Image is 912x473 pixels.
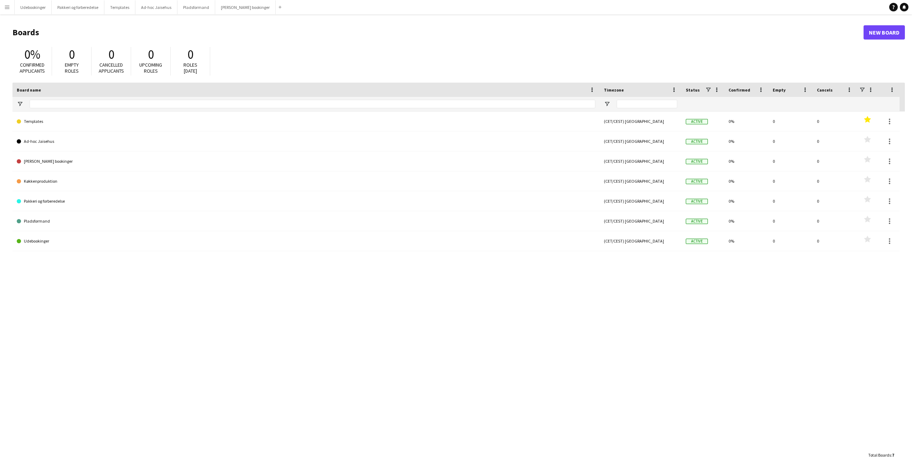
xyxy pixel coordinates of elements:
span: Active [686,239,708,244]
div: 0% [724,211,768,231]
button: Udebookinger [15,0,52,14]
div: (CET/CEST) [GEOGRAPHIC_DATA] [600,231,682,251]
div: 0 [768,171,813,191]
input: Timezone Filter Input [617,100,677,108]
div: 0 [768,111,813,131]
a: [PERSON_NAME] bookinger [17,151,595,171]
span: 0% [24,47,40,62]
div: 0 [768,151,813,171]
span: 0 [187,47,193,62]
div: 0% [724,151,768,171]
span: 0 [108,47,114,62]
span: 0 [148,47,154,62]
div: 0 [813,131,857,151]
span: Total Boards [868,452,891,458]
input: Board name Filter Input [30,100,595,108]
span: Empty [773,87,786,93]
span: Active [686,139,708,144]
a: Udebookinger [17,231,595,251]
span: Board name [17,87,41,93]
div: (CET/CEST) [GEOGRAPHIC_DATA] [600,191,682,211]
div: 0% [724,191,768,211]
button: Ad-hoc Jaisehus [135,0,177,14]
span: Active [686,219,708,224]
button: Templates [104,0,135,14]
span: Active [686,199,708,204]
span: Active [686,119,708,124]
span: Confirmed [729,87,750,93]
div: 0 [768,211,813,231]
span: Status [686,87,700,93]
a: Ad-hoc Jaisehus [17,131,595,151]
div: (CET/CEST) [GEOGRAPHIC_DATA] [600,211,682,231]
a: New Board [864,25,905,40]
div: (CET/CEST) [GEOGRAPHIC_DATA] [600,171,682,191]
a: Pladsformand [17,211,595,231]
button: [PERSON_NAME] bookinger [215,0,276,14]
a: Templates [17,111,595,131]
div: (CET/CEST) [GEOGRAPHIC_DATA] [600,131,682,151]
div: 0 [813,191,857,211]
button: Pladsformand [177,0,215,14]
div: 0 [768,131,813,151]
div: 0% [724,131,768,151]
div: 0 [813,231,857,251]
div: 0% [724,171,768,191]
div: 0 [813,211,857,231]
span: Active [686,159,708,164]
a: Pakkeri og forberedelse [17,191,595,211]
div: (CET/CEST) [GEOGRAPHIC_DATA] [600,151,682,171]
span: Cancelled applicants [99,62,124,74]
div: 0 [813,171,857,191]
div: 0 [813,111,857,131]
div: 0 [768,191,813,211]
div: 0% [724,231,768,251]
button: Open Filter Menu [17,101,23,107]
div: 0% [724,111,768,131]
a: Køkkenproduktion [17,171,595,191]
span: 0 [69,47,75,62]
span: Timezone [604,87,624,93]
div: 0 [813,151,857,171]
span: Upcoming roles [139,62,162,74]
span: Empty roles [65,62,79,74]
span: Confirmed applicants [20,62,45,74]
div: (CET/CEST) [GEOGRAPHIC_DATA] [600,111,682,131]
span: Roles [DATE] [183,62,197,74]
div: 0 [768,231,813,251]
span: 7 [892,452,894,458]
span: Cancels [817,87,833,93]
button: Pakkeri og forberedelse [52,0,104,14]
div: : [868,448,894,462]
span: Active [686,179,708,184]
button: Open Filter Menu [604,101,610,107]
h1: Boards [12,27,864,38]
